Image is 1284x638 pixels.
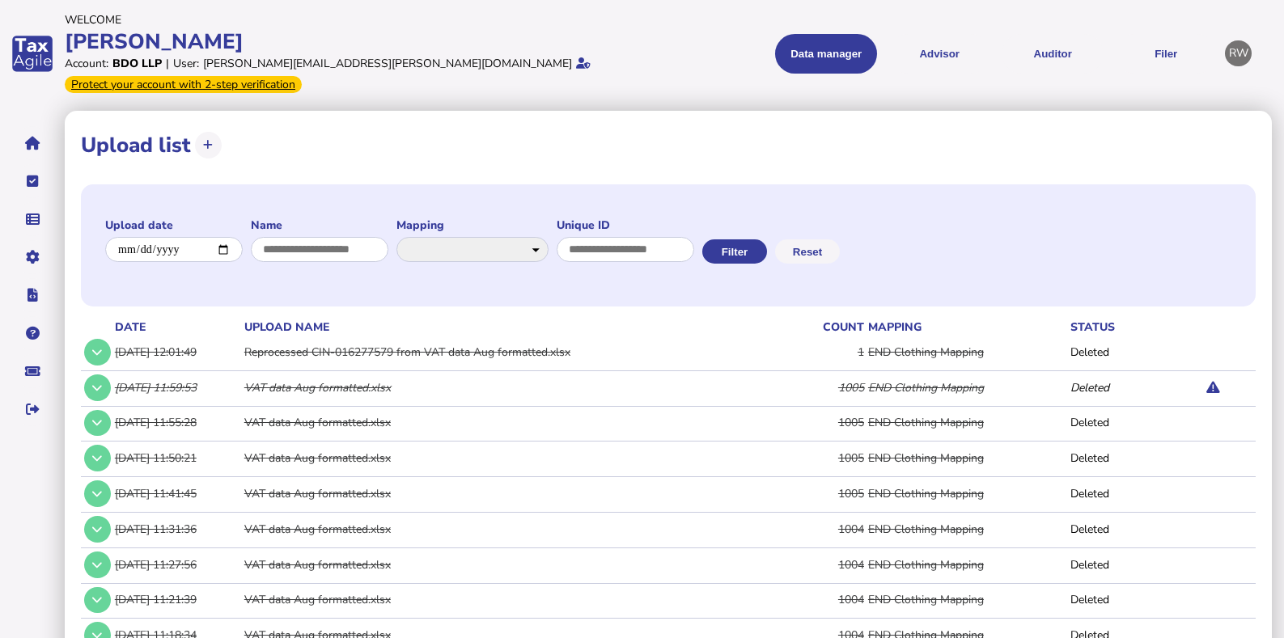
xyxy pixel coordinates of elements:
[112,442,241,475] td: [DATE] 11:50:21
[166,56,169,71] div: |
[15,240,49,274] button: Manage settings
[241,336,788,369] td: Reprocessed CIN-016277579 from VAT data Aug formatted.xlsx
[15,164,49,198] button: Tasks
[557,218,694,233] label: Unique ID
[84,551,111,578] button: Show/hide row detail
[241,442,788,475] td: VAT data Aug formatted.xlsx
[865,547,1067,581] td: END Clothing Mapping
[775,239,840,264] button: Reset
[1067,336,1148,369] td: Deleted
[241,477,788,510] td: VAT data Aug formatted.xlsx
[241,547,788,581] td: VAT data Aug formatted.xlsx
[788,336,865,369] td: 1
[173,56,199,71] div: User:
[788,547,865,581] td: 1004
[65,56,108,71] div: Account:
[241,406,788,439] td: VAT data Aug formatted.xlsx
[788,319,865,336] th: count
[112,512,241,545] td: [DATE] 11:31:36
[865,442,1067,475] td: END Clothing Mapping
[241,512,788,545] td: VAT data Aug formatted.xlsx
[865,370,1067,404] td: END Clothing Mapping
[865,319,1067,336] th: mapping
[788,442,865,475] td: 1005
[1067,477,1148,510] td: Deleted
[84,410,111,437] button: Show/hide row detail
[788,370,865,404] td: 1005
[865,477,1067,510] td: END Clothing Mapping
[1225,40,1252,67] div: Profile settings
[84,445,111,471] button: Show/hide row detail
[84,374,111,401] button: Show/hide row detail
[1067,319,1148,336] th: status
[1115,34,1217,74] button: Filer
[251,218,388,233] label: Name
[1067,512,1148,545] td: Deleted
[865,336,1067,369] td: END Clothing Mapping
[112,406,241,439] td: [DATE] 11:55:28
[1200,374,1227,401] button: Data modified since loading
[15,126,49,160] button: Home
[15,202,49,236] button: Data manager
[702,239,767,264] button: Filter
[396,218,549,233] label: Mapping
[65,27,637,56] div: [PERSON_NAME]
[15,278,49,312] button: Developer hub links
[84,339,111,365] button: Show/hide row detail
[888,34,990,74] button: Shows a dropdown of VAT Advisor options
[112,336,241,369] td: [DATE] 12:01:49
[15,392,49,426] button: Sign out
[26,219,40,220] i: Data manager
[788,477,865,510] td: 1005
[112,319,241,336] th: date
[195,132,222,158] button: Upload transactions
[1067,583,1148,616] td: Deleted
[1002,34,1104,74] button: Auditor
[112,370,241,404] td: [DATE] 11:59:53
[112,583,241,616] td: [DATE] 11:21:39
[788,512,865,545] td: 1004
[84,480,111,507] button: Show/hide row detail
[788,583,865,616] td: 1004
[112,477,241,510] td: [DATE] 11:41:45
[865,583,1067,616] td: END Clothing Mapping
[576,57,591,69] i: Email verified
[203,56,572,71] div: [PERSON_NAME][EMAIL_ADDRESS][PERSON_NAME][DOMAIN_NAME]
[1067,547,1148,581] td: Deleted
[65,12,637,27] div: Welcome
[81,131,191,159] h1: Upload list
[15,354,49,388] button: Raise a support ticket
[788,406,865,439] td: 1005
[775,34,877,74] button: Shows a dropdown of Data manager options
[865,512,1067,545] td: END Clothing Mapping
[84,587,111,614] button: Show/hide row detail
[105,218,243,233] label: Upload date
[241,370,788,404] td: VAT data Aug formatted.xlsx
[241,583,788,616] td: VAT data Aug formatted.xlsx
[112,547,241,581] td: [DATE] 11:27:56
[1067,406,1148,439] td: Deleted
[15,316,49,350] button: Help pages
[84,516,111,543] button: Show/hide row detail
[1067,442,1148,475] td: Deleted
[241,319,788,336] th: upload name
[865,406,1067,439] td: END Clothing Mapping
[112,56,162,71] div: BDO LLP
[1067,370,1148,404] td: Deleted
[645,34,1217,74] menu: navigate products
[65,76,302,93] div: From Oct 1, 2025, 2-step verification will be required to login. Set it up now...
